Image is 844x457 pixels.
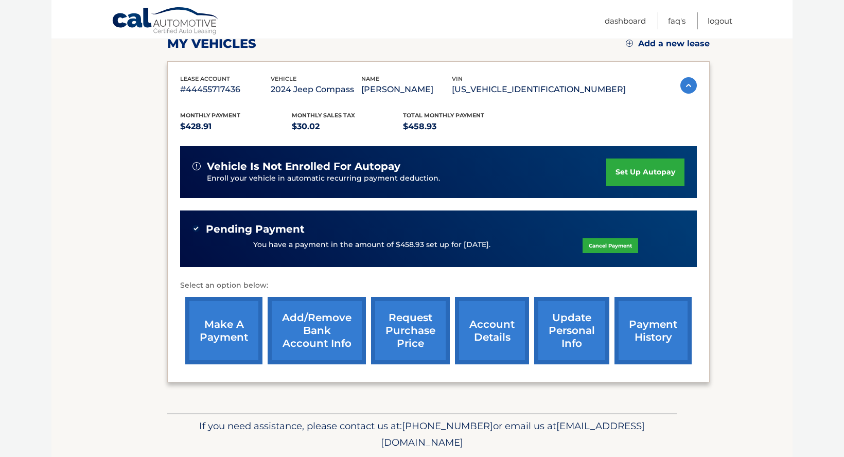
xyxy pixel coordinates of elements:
span: vehicle is not enrolled for autopay [207,160,400,173]
a: Add a new lease [626,39,710,49]
span: vehicle [271,75,296,82]
p: If you need assistance, please contact us at: or email us at [174,418,670,451]
img: accordion-active.svg [680,77,697,94]
span: Monthly sales Tax [292,112,355,119]
a: Cal Automotive [112,7,220,37]
p: Enroll your vehicle in automatic recurring payment deduction. [207,173,606,184]
p: [US_VEHICLE_IDENTIFICATION_NUMBER] [452,82,626,97]
a: update personal info [534,297,609,364]
a: request purchase price [371,297,450,364]
p: [PERSON_NAME] [361,82,452,97]
img: add.svg [626,40,633,47]
p: #44455717436 [180,82,271,97]
span: [PHONE_NUMBER] [402,420,493,432]
p: 2024 Jeep Compass [271,82,361,97]
span: [EMAIL_ADDRESS][DOMAIN_NAME] [381,420,645,448]
a: set up autopay [606,159,684,186]
p: $30.02 [292,119,403,134]
img: check-green.svg [192,225,200,232]
span: Pending Payment [206,223,305,236]
img: alert-white.svg [192,162,201,170]
a: make a payment [185,297,262,364]
span: vin [452,75,463,82]
h2: my vehicles [167,36,256,51]
a: Add/Remove bank account info [268,297,366,364]
a: account details [455,297,529,364]
a: Logout [708,12,732,29]
a: Cancel Payment [583,238,638,253]
p: $428.91 [180,119,292,134]
p: $458.93 [403,119,515,134]
span: Monthly Payment [180,112,240,119]
a: payment history [614,297,692,364]
p: You have a payment in the amount of $458.93 set up for [DATE]. [253,239,490,251]
p: Select an option below: [180,279,697,292]
a: Dashboard [605,12,646,29]
span: lease account [180,75,230,82]
a: FAQ's [668,12,685,29]
span: name [361,75,379,82]
span: Total Monthly Payment [403,112,484,119]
